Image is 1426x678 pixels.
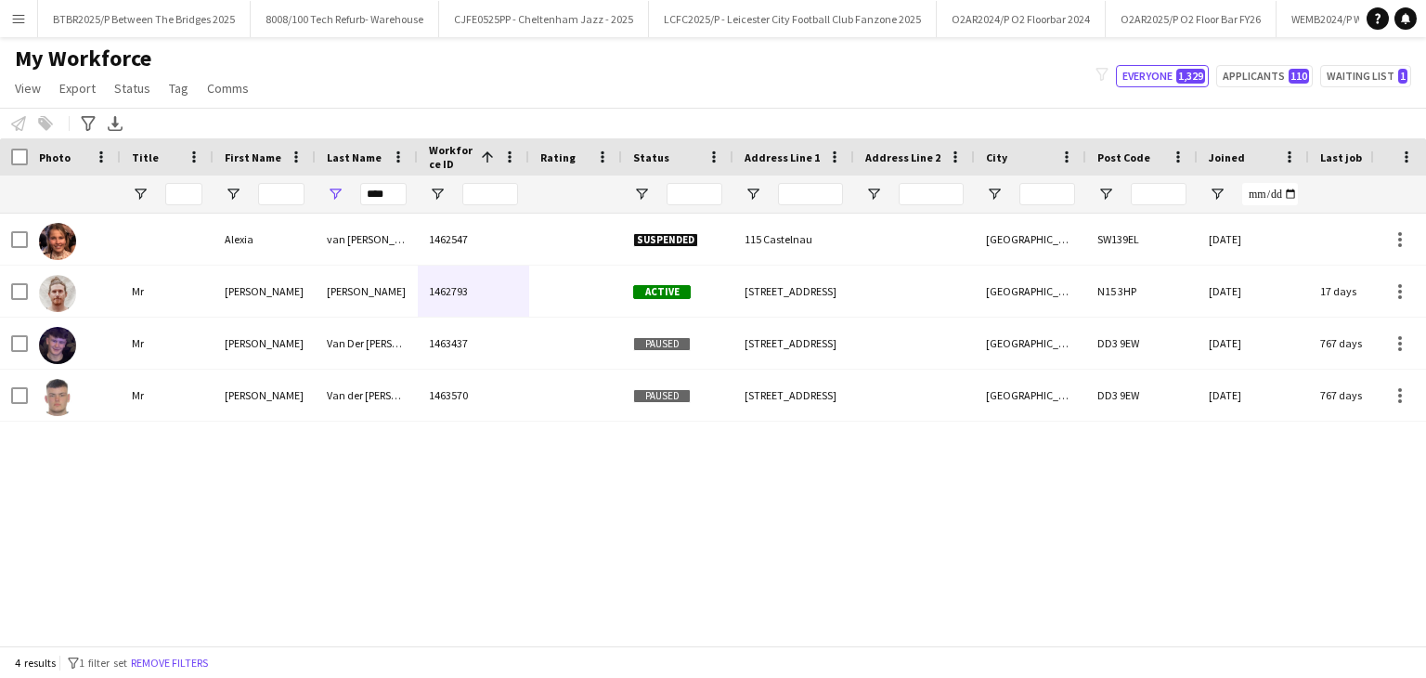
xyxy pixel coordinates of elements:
[633,186,650,202] button: Open Filter Menu
[733,370,854,421] div: [STREET_ADDRESS]
[1309,370,1420,421] div: 767 days
[1086,266,1198,317] div: N15 3HP
[778,183,843,205] input: Address Line 1 Filter Input
[439,1,649,37] button: CJFE0525PP - Cheltenham Jazz - 2025
[1398,69,1407,84] span: 1
[1209,186,1225,202] button: Open Filter Menu
[39,150,71,164] span: Photo
[121,318,214,369] div: Mr
[316,370,418,421] div: Van der [PERSON_NAME]
[865,186,882,202] button: Open Filter Menu
[39,379,76,416] img: Reuben Van der Esch
[1198,214,1309,265] div: [DATE]
[360,183,407,205] input: Last Name Filter Input
[1289,69,1309,84] span: 110
[899,183,964,205] input: Address Line 2 Filter Input
[667,183,722,205] input: Status Filter Input
[937,1,1106,37] button: O2AR2024/P O2 Floorbar 2024
[169,80,188,97] span: Tag
[975,370,1086,421] div: [GEOGRAPHIC_DATA]
[225,150,281,164] span: First Name
[1086,370,1198,421] div: DD3 9EW
[316,266,418,317] div: [PERSON_NAME]
[162,76,196,100] a: Tag
[1086,214,1198,265] div: SW139EL
[104,112,126,135] app-action-btn: Export XLSX
[38,1,251,37] button: BTBR2025/P Between The Bridges 2025
[214,266,316,317] div: [PERSON_NAME]
[200,76,256,100] a: Comms
[733,214,854,265] div: 115 Castelnau
[1320,65,1411,87] button: Waiting list1
[15,45,151,72] span: My Workforce
[462,183,518,205] input: Workforce ID Filter Input
[251,1,439,37] button: 8008/100 Tech Refurb- Warehouse
[316,214,418,265] div: van [PERSON_NAME]
[1320,150,1362,164] span: Last job
[214,318,316,369] div: [PERSON_NAME]
[132,150,159,164] span: Title
[207,80,249,97] span: Comms
[1209,150,1245,164] span: Joined
[165,183,202,205] input: Title Filter Input
[79,656,127,670] span: 1 filter set
[77,112,99,135] app-action-btn: Advanced filters
[225,186,241,202] button: Open Filter Menu
[7,76,48,100] a: View
[1131,183,1186,205] input: Post Code Filter Input
[649,1,937,37] button: LCFC2025/P - Leicester City Football Club Fanzone 2025
[1106,1,1277,37] button: O2AR2025/P O2 Floor Bar FY26
[316,318,418,369] div: Van Der [PERSON_NAME]
[986,150,1007,164] span: City
[214,214,316,265] div: Alexia
[986,186,1003,202] button: Open Filter Menu
[418,214,529,265] div: 1462547
[429,143,473,171] span: Workforce ID
[132,186,149,202] button: Open Filter Menu
[633,337,691,351] span: Paused
[633,285,691,299] span: Active
[745,150,820,164] span: Address Line 1
[733,318,854,369] div: [STREET_ADDRESS]
[633,150,669,164] span: Status
[633,389,691,403] span: Paused
[258,183,305,205] input: First Name Filter Input
[127,653,212,673] button: Remove filters
[39,275,76,312] img: Jonathan van der Velden
[214,370,316,421] div: [PERSON_NAME]
[39,327,76,364] img: Marcus Van Der Esch
[15,80,41,97] span: View
[1198,318,1309,369] div: [DATE]
[1097,186,1114,202] button: Open Filter Menu
[1242,183,1298,205] input: Joined Filter Input
[1216,65,1313,87] button: Applicants110
[1309,318,1420,369] div: 767 days
[1116,65,1209,87] button: Everyone1,329
[1019,183,1075,205] input: City Filter Input
[975,318,1086,369] div: [GEOGRAPHIC_DATA]
[1309,266,1420,317] div: 17 days
[39,223,76,260] img: Alexia van Breugel
[121,370,214,421] div: Mr
[975,214,1086,265] div: [GEOGRAPHIC_DATA]
[52,76,103,100] a: Export
[327,186,344,202] button: Open Filter Menu
[429,186,446,202] button: Open Filter Menu
[540,150,576,164] span: Rating
[733,266,854,317] div: [STREET_ADDRESS]
[865,150,940,164] span: Address Line 2
[633,233,698,247] span: Suspended
[975,266,1086,317] div: [GEOGRAPHIC_DATA]
[418,266,529,317] div: 1462793
[418,370,529,421] div: 1463570
[59,80,96,97] span: Export
[745,186,761,202] button: Open Filter Menu
[1198,370,1309,421] div: [DATE]
[327,150,382,164] span: Last Name
[121,266,214,317] div: Mr
[1176,69,1205,84] span: 1,329
[114,80,150,97] span: Status
[1198,266,1309,317] div: [DATE]
[1086,318,1198,369] div: DD3 9EW
[418,318,529,369] div: 1463437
